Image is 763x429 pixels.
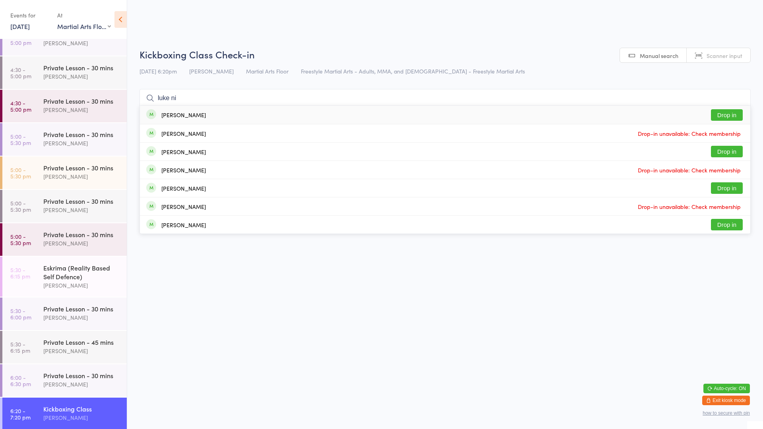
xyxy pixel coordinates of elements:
[43,63,120,72] div: Private Lesson - 30 mins
[640,52,678,60] span: Manual search
[43,239,120,248] div: [PERSON_NAME]
[702,396,750,405] button: Exit kiosk mode
[10,408,31,420] time: 6:20 - 7:20 pm
[161,185,206,191] div: [PERSON_NAME]
[2,223,127,256] a: 5:00 -5:30 pmPrivate Lesson - 30 mins[PERSON_NAME]
[2,331,127,363] a: 5:30 -6:15 pmPrivate Lesson - 45 mins[PERSON_NAME]
[10,22,30,31] a: [DATE]
[10,267,30,279] time: 5:30 - 6:15 pm
[43,172,120,181] div: [PERSON_NAME]
[10,100,31,112] time: 4:30 - 5:00 pm
[43,380,120,389] div: [PERSON_NAME]
[43,39,120,48] div: [PERSON_NAME]
[139,67,177,75] span: [DATE] 6:20pm
[43,163,120,172] div: Private Lesson - 30 mins
[10,166,31,179] time: 5:00 - 5:30 pm
[43,105,120,114] div: [PERSON_NAME]
[43,371,120,380] div: Private Lesson - 30 mins
[43,313,120,322] div: [PERSON_NAME]
[2,23,127,56] a: 4:30 -5:00 pmPrivate Lesson - 30 mins[PERSON_NAME]
[703,384,750,393] button: Auto-cycle: ON
[2,157,127,189] a: 5:00 -5:30 pmPrivate Lesson - 30 mins[PERSON_NAME]
[711,146,743,157] button: Drop in
[10,9,49,22] div: Events for
[2,56,127,89] a: 4:30 -5:00 pmPrivate Lesson - 30 mins[PERSON_NAME]
[161,203,206,210] div: [PERSON_NAME]
[703,410,750,416] button: how to secure with pin
[161,130,206,137] div: [PERSON_NAME]
[43,139,120,148] div: [PERSON_NAME]
[57,22,111,31] div: Martial Arts Floor
[2,190,127,222] a: 5:00 -5:30 pmPrivate Lesson - 30 mins[PERSON_NAME]
[161,222,206,228] div: [PERSON_NAME]
[10,233,31,246] time: 5:00 - 5:30 pm
[43,346,120,356] div: [PERSON_NAME]
[43,197,120,205] div: Private Lesson - 30 mins
[2,123,127,156] a: 5:00 -5:30 pmPrivate Lesson - 30 mins[PERSON_NAME]
[43,72,120,81] div: [PERSON_NAME]
[10,200,31,213] time: 5:00 - 5:30 pm
[161,167,206,173] div: [PERSON_NAME]
[43,281,120,290] div: [PERSON_NAME]
[10,307,31,320] time: 5:30 - 6:00 pm
[2,257,127,297] a: 5:30 -6:15 pmEskrima (Reality Based Self Defence)[PERSON_NAME]
[43,263,120,281] div: Eskrima (Reality Based Self Defence)
[2,364,127,397] a: 6:00 -6:30 pmPrivate Lesson - 30 mins[PERSON_NAME]
[43,404,120,413] div: Kickboxing Class
[139,48,751,61] h2: Kickboxing Class Check-in
[636,128,743,139] span: Drop-in unavailable: Check membership
[246,67,289,75] span: Martial Arts Floor
[10,374,31,387] time: 6:00 - 6:30 pm
[636,201,743,213] span: Drop-in unavailable: Check membership
[2,90,127,122] a: 4:30 -5:00 pmPrivate Lesson - 30 mins[PERSON_NAME]
[301,67,525,75] span: Freestyle Martial Arts - Adults, MMA, and [DEMOGRAPHIC_DATA] - Freestyle Martial Arts
[189,67,234,75] span: [PERSON_NAME]
[43,97,120,105] div: Private Lesson - 30 mins
[636,164,743,176] span: Drop-in unavailable: Check membership
[57,9,111,22] div: At
[711,109,743,121] button: Drop in
[10,133,31,146] time: 5:00 - 5:30 pm
[43,304,120,313] div: Private Lesson - 30 mins
[43,230,120,239] div: Private Lesson - 30 mins
[711,182,743,194] button: Drop in
[707,52,742,60] span: Scanner input
[139,89,751,107] input: Search
[43,413,120,422] div: [PERSON_NAME]
[10,33,31,46] time: 4:30 - 5:00 pm
[43,130,120,139] div: Private Lesson - 30 mins
[43,205,120,214] div: [PERSON_NAME]
[161,149,206,155] div: [PERSON_NAME]
[2,298,127,330] a: 5:30 -6:00 pmPrivate Lesson - 30 mins[PERSON_NAME]
[10,341,30,354] time: 5:30 - 6:15 pm
[43,338,120,346] div: Private Lesson - 45 mins
[10,66,31,79] time: 4:30 - 5:00 pm
[711,219,743,230] button: Drop in
[161,112,206,118] div: [PERSON_NAME]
